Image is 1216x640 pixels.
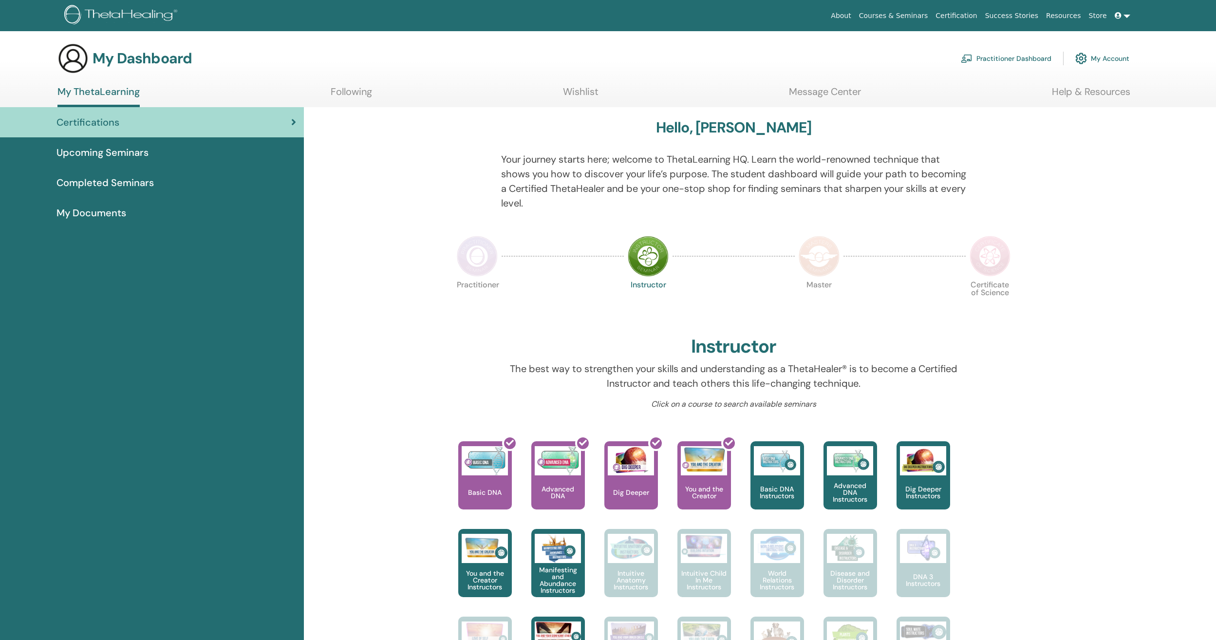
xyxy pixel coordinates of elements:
a: Manifesting and Abundance Instructors Manifesting and Abundance Instructors [531,529,585,617]
a: DNA 3 Instructors DNA 3 Instructors [897,529,950,617]
a: You and the Creator Instructors You and the Creator Instructors [458,529,512,617]
h2: Instructor [691,336,776,358]
a: Dig Deeper Instructors Dig Deeper Instructors [897,441,950,529]
p: Intuitive Anatomy Instructors [604,570,658,590]
a: World Relations Instructors World Relations Instructors [750,529,804,617]
a: You and the Creator You and the Creator [677,441,731,529]
img: Basic DNA Instructors [754,446,800,475]
p: Dig Deeper Instructors [897,486,950,499]
a: Intuitive Anatomy Instructors Intuitive Anatomy Instructors [604,529,658,617]
img: Intuitive Child In Me Instructors [681,534,727,558]
img: Dig Deeper Instructors [900,446,946,475]
p: Dig Deeper [609,489,653,496]
p: Click on a course to search available seminars [501,398,966,410]
p: The best way to strengthen your skills and understanding as a ThetaHealer® is to become a Certifi... [501,361,966,391]
a: Courses & Seminars [855,7,932,25]
a: My Account [1075,48,1129,69]
p: Your journey starts here; welcome to ThetaLearning HQ. Learn the world-renowned technique that sh... [501,152,966,210]
img: Disease and Disorder Instructors [827,534,873,563]
a: Dig Deeper Dig Deeper [604,441,658,529]
span: My Documents [56,206,126,220]
img: World Relations Instructors [754,534,800,563]
img: cog.svg [1075,50,1087,67]
p: Advanced DNA Instructors [823,482,877,503]
img: logo.png [64,5,181,27]
img: DNA 3 Instructors [900,534,946,563]
p: World Relations Instructors [750,570,804,590]
h3: My Dashboard [93,50,192,67]
img: Advanced DNA [535,446,581,475]
a: Wishlist [563,86,599,105]
p: You and the Creator Instructors [458,570,512,590]
a: Following [331,86,372,105]
a: Basic DNA Basic DNA [458,441,512,529]
p: Master [799,281,840,322]
a: My ThetaLearning [57,86,140,107]
img: Basic DNA [462,446,508,475]
span: Upcoming Seminars [56,145,149,160]
a: Resources [1042,7,1085,25]
img: generic-user-icon.jpg [57,43,89,74]
h3: Hello, [PERSON_NAME] [656,119,812,136]
p: Manifesting and Abundance Instructors [531,566,585,594]
a: Certification [932,7,981,25]
img: Advanced DNA Instructors [827,446,873,475]
a: Practitioner Dashboard [961,48,1051,69]
p: Certificate of Science [970,281,1010,322]
img: Instructor [628,236,669,277]
img: Manifesting and Abundance Instructors [535,534,581,563]
img: Certificate of Science [970,236,1010,277]
a: Message Center [789,86,861,105]
img: Practitioner [457,236,498,277]
img: Dig Deeper [608,446,654,475]
img: You and the Creator [681,446,727,473]
a: Advanced DNA Advanced DNA [531,441,585,529]
p: Practitioner [457,281,498,322]
p: Basic DNA Instructors [750,486,804,499]
a: Success Stories [981,7,1042,25]
span: Completed Seminars [56,175,154,190]
p: You and the Creator [677,486,731,499]
p: Disease and Disorder Instructors [823,570,877,590]
img: Master [799,236,840,277]
a: Help & Resources [1052,86,1130,105]
img: Intuitive Anatomy Instructors [608,534,654,563]
p: Intuitive Child In Me Instructors [677,570,731,590]
a: Store [1085,7,1111,25]
span: Certifications [56,115,119,130]
a: About [827,7,855,25]
a: Basic DNA Instructors Basic DNA Instructors [750,441,804,529]
p: Advanced DNA [531,486,585,499]
p: Instructor [628,281,669,322]
img: You and the Creator Instructors [462,534,508,563]
a: Intuitive Child In Me Instructors Intuitive Child In Me Instructors [677,529,731,617]
img: chalkboard-teacher.svg [961,54,973,63]
a: Disease and Disorder Instructors Disease and Disorder Instructors [823,529,877,617]
a: Advanced DNA Instructors Advanced DNA Instructors [823,441,877,529]
p: DNA 3 Instructors [897,573,950,587]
